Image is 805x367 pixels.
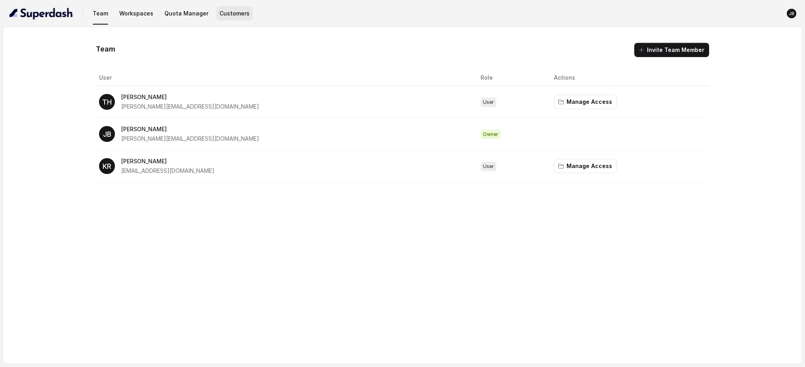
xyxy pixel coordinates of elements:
h1: Team [96,43,115,55]
span: [PERSON_NAME][EMAIL_ADDRESS][DOMAIN_NAME] [121,103,259,110]
th: User [96,70,474,86]
button: Team [90,6,111,21]
text: TH [102,98,112,106]
th: Role [474,70,547,86]
button: Manage Access [554,95,617,109]
button: Quota Manager [161,6,212,21]
text: JB [789,11,794,16]
span: Owner [481,130,501,139]
button: Manage Access [554,159,617,173]
p: [PERSON_NAME] [121,157,214,166]
th: Actions [547,70,709,86]
button: Invite Team Member [634,43,709,57]
span: [EMAIL_ADDRESS][DOMAIN_NAME] [121,167,214,174]
span: [PERSON_NAME][EMAIL_ADDRESS][DOMAIN_NAME] [121,135,259,142]
span: User [481,162,496,171]
p: [PERSON_NAME] [121,124,259,134]
button: Customers [216,6,253,21]
p: [PERSON_NAME] [121,92,259,102]
span: User [481,97,496,107]
button: Workspaces [116,6,156,21]
text: JB [103,130,111,138]
img: light.svg [10,7,73,20]
text: KR [103,162,111,170]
